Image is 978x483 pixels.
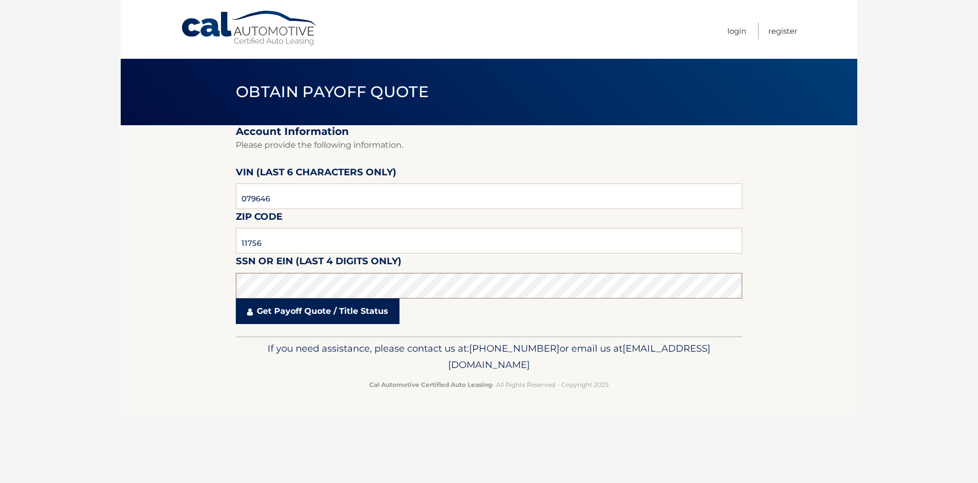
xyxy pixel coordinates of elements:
p: If you need assistance, please contact us at: or email us at [242,340,736,373]
label: Zip Code [236,209,282,228]
p: - All Rights Reserved - Copyright 2025 [242,379,736,390]
a: Cal Automotive [181,10,319,47]
span: Obtain Payoff Quote [236,82,429,101]
label: SSN or EIN (last 4 digits only) [236,254,402,272]
a: Register [768,22,797,39]
strong: Cal Automotive Certified Auto Leasing [369,381,492,388]
span: [PHONE_NUMBER] [469,342,560,354]
label: VIN (last 6 characters only) [236,165,396,183]
a: Login [727,22,746,39]
a: Get Payoff Quote / Title Status [236,298,399,324]
h2: Account Information [236,125,742,138]
p: Please provide the following information. [236,138,742,152]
